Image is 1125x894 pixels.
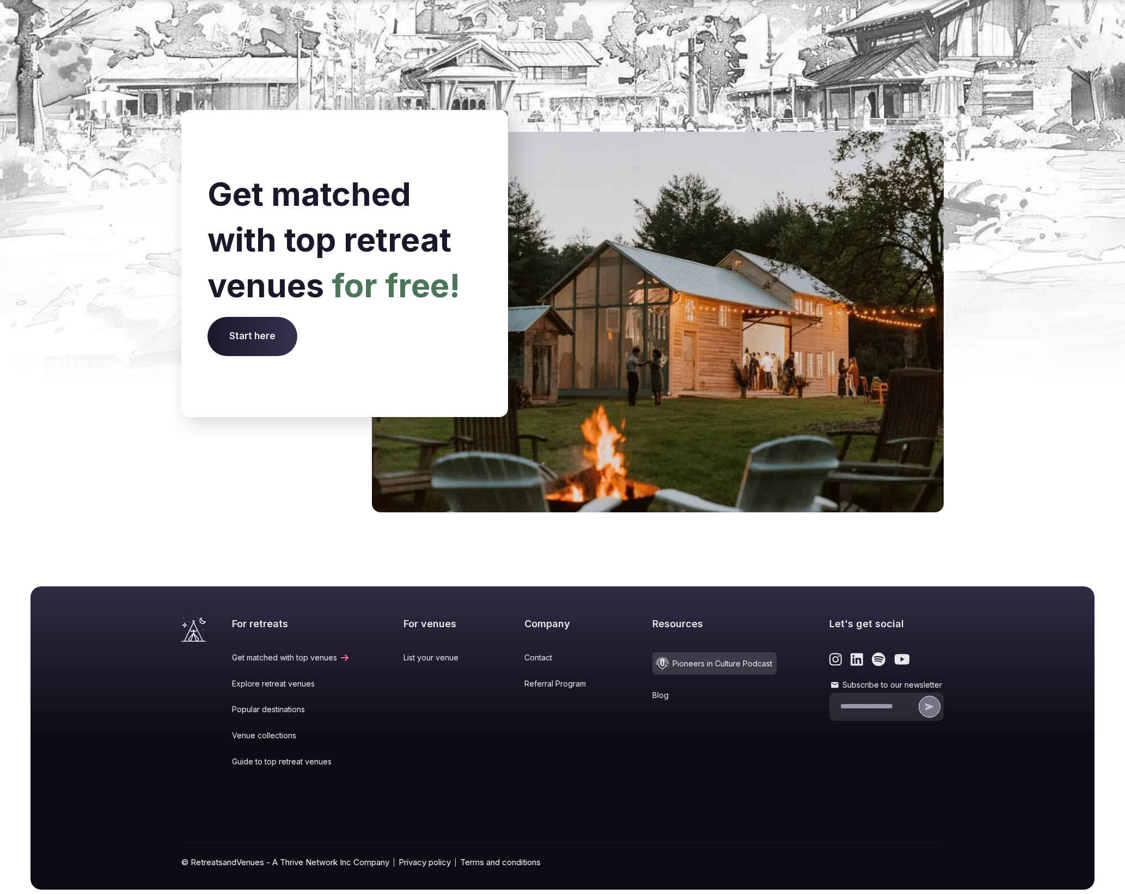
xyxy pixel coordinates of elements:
span: for free! [332,266,460,305]
a: Link to the retreats and venues Instagram page [829,652,842,666]
a: Link to the retreats and venues Youtube page [894,652,910,666]
a: Privacy policy [399,856,451,868]
a: Explore retreat venues [232,678,350,689]
a: Popular destinations [232,704,350,715]
label: Subscribe to our newsletter [829,679,944,690]
h2: For venues [403,617,472,630]
a: List your venue [403,652,472,663]
a: Contact [524,652,599,663]
a: Link to the retreats and venues LinkedIn page [851,652,863,666]
a: Visit the homepage [181,617,206,642]
h2: Resources [652,617,777,630]
a: Terms and conditions [460,856,541,868]
a: Pioneers in Culture Podcast [652,652,777,675]
h2: Company [524,617,599,630]
a: Link to the retreats and venues Spotify page [872,652,885,666]
h2: For retreats [232,617,350,630]
span: Start here [207,317,297,356]
h2: Get matched with top retreat venues [207,171,482,308]
a: Referral Program [524,678,599,689]
img: Floating farmhouse retreatspace [372,132,944,512]
a: Start here [207,330,297,341]
a: Guide to top retreat venues [232,756,350,767]
h2: Let's get social [829,617,944,630]
a: Blog [652,690,777,701]
a: Venue collections [232,730,350,741]
a: Get matched with top venues [232,652,350,663]
div: © RetreatsandVenues - A Thrive Network Inc Company [181,843,944,890]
